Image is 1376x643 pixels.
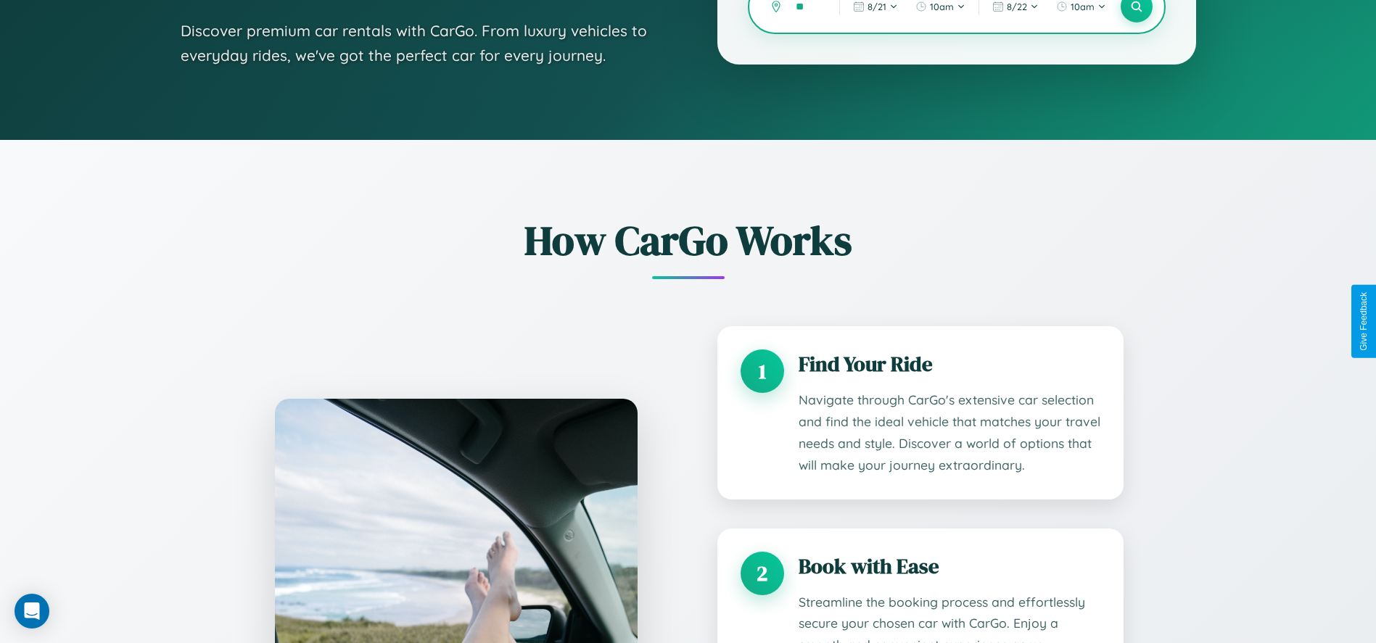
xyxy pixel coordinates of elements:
div: Give Feedback [1359,292,1369,351]
p: Navigate through CarGo's extensive car selection and find the ideal vehicle that matches your tra... [799,389,1100,476]
p: Discover premium car rentals with CarGo. From luxury vehicles to everyday rides, we've got the pe... [181,19,659,67]
h3: Find Your Ride [799,349,1100,378]
div: 1 [741,349,784,393]
h2: How CarGo Works [253,212,1124,268]
span: 8 / 22 [1007,1,1027,12]
div: 2 [741,552,784,595]
span: 10am [930,1,954,12]
div: Open Intercom Messenger [15,594,49,629]
span: 10am [1071,1,1095,12]
h3: Book with Ease [799,552,1100,581]
span: 8 / 21 [868,1,886,12]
